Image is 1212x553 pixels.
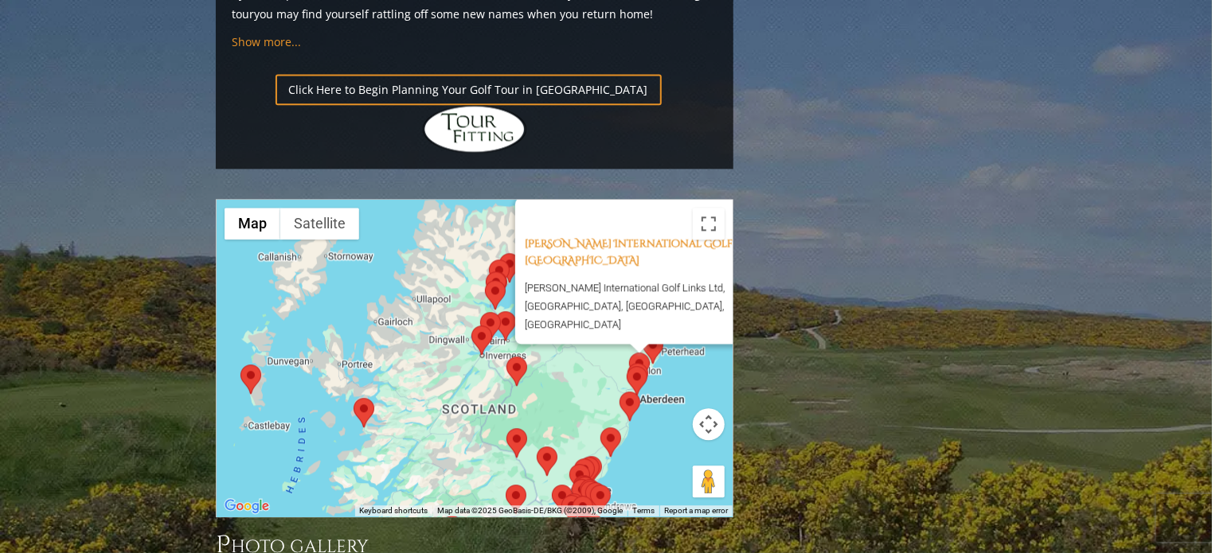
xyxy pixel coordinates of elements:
[693,465,725,497] button: Drag Pegman onto the map to open Street View
[437,506,623,515] span: Map data ©2025 GeoBasis-DE/BKG (©2009), Google
[225,208,280,240] button: Show street map
[664,506,728,515] a: Report a map error
[632,506,655,515] a: Terms (opens in new tab)
[359,505,428,516] button: Keyboard shortcuts
[276,74,662,105] a: Click Here to Begin Planning Your Golf Tour in [GEOGRAPHIC_DATA]
[221,496,273,516] a: Open this area in Google Maps (opens a new window)
[280,208,359,240] button: Show satellite imagery
[525,236,763,267] a: [PERSON_NAME] International Golf Links [GEOGRAPHIC_DATA]
[725,197,764,236] button: Close
[525,278,764,334] p: [PERSON_NAME] International Golf Links Ltd, [GEOGRAPHIC_DATA], [GEOGRAPHIC_DATA], [GEOGRAPHIC_DATA]
[693,408,725,440] button: Map camera controls
[423,105,526,153] img: Hidden Links
[232,34,301,49] a: Show more...
[693,208,725,240] button: Toggle fullscreen view
[221,496,273,516] img: Google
